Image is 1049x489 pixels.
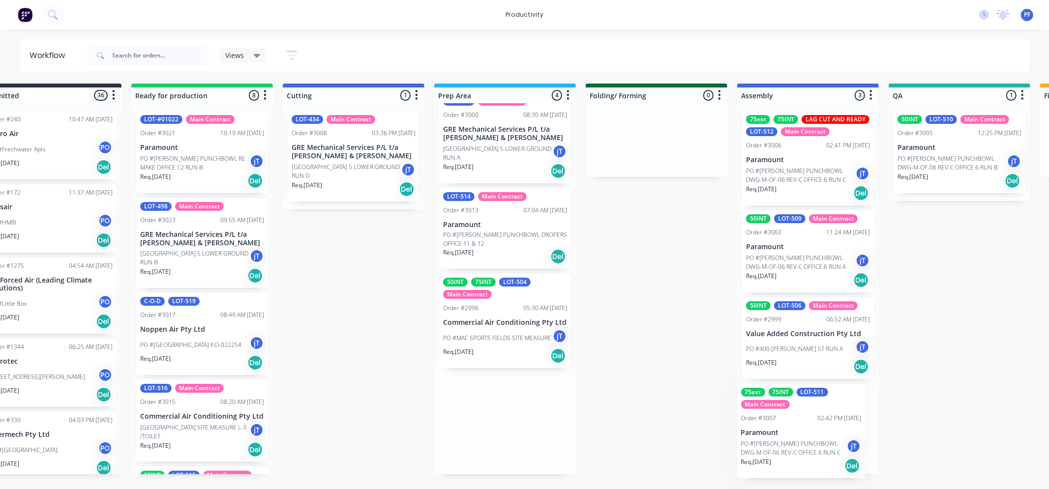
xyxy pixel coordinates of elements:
img: Factory [18,7,32,22]
span: PF [1024,10,1030,19]
input: Search for orders... [112,46,210,65]
div: Workflow [30,50,70,61]
span: Views [225,50,244,60]
div: productivity [501,7,548,22]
